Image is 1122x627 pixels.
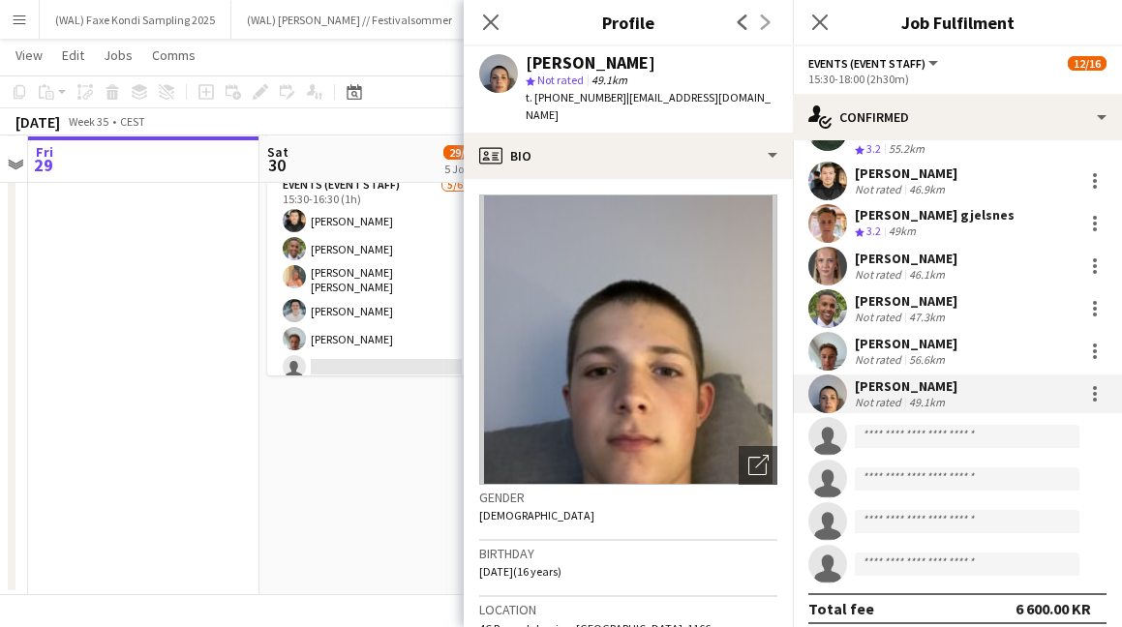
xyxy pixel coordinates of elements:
[855,292,957,310] div: [PERSON_NAME]
[62,46,84,64] span: Edit
[144,43,203,68] a: Comms
[793,94,1122,140] div: Confirmed
[905,310,949,324] div: 47.3km
[479,194,777,485] img: Crew avatar or photo
[104,46,133,64] span: Jobs
[444,162,481,176] div: 5 Jobs
[8,43,50,68] a: View
[537,73,584,87] span: Not rated
[808,599,874,618] div: Total fee
[479,601,777,618] h3: Location
[120,114,145,129] div: CEST
[855,335,957,352] div: [PERSON_NAME]
[855,206,1015,224] div: [PERSON_NAME] gjelsnes
[54,43,92,68] a: Edit
[15,46,43,64] span: View
[905,352,949,367] div: 56.6km
[905,395,949,409] div: 49.1km
[264,154,288,176] span: 30
[96,43,140,68] a: Jobs
[152,46,196,64] span: Comms
[479,508,594,522] span: [DEMOGRAPHIC_DATA]
[739,446,777,485] div: Open photos pop-in
[855,310,905,324] div: Not rated
[905,267,949,282] div: 46.1km
[855,164,957,182] div: [PERSON_NAME]
[905,182,949,196] div: 46.9km
[885,224,920,240] div: 49km
[855,395,905,409] div: Not rated
[479,564,561,579] span: [DATE] (16 years)
[479,489,777,506] h3: Gender
[866,224,881,238] span: 3.2
[526,54,655,72] div: [PERSON_NAME]
[1068,56,1107,71] span: 12/16
[231,1,469,39] button: (WAL) [PERSON_NAME] // Festivalsommer
[479,545,777,562] h3: Birthday
[855,352,905,367] div: Not rated
[464,133,793,179] div: Bio
[855,182,905,196] div: Not rated
[866,141,881,156] span: 3.2
[526,90,771,122] span: | [EMAIL_ADDRESS][DOMAIN_NAME]
[588,73,631,87] span: 49.1km
[808,56,925,71] span: Events (Event Staff)
[885,141,928,158] div: 55.2km
[855,250,957,267] div: [PERSON_NAME]
[464,10,793,35] h3: Profile
[855,377,957,395] div: [PERSON_NAME]
[64,114,112,129] span: Week 35
[443,145,482,160] span: 29/47
[40,1,231,39] button: (WAL) Faxe Kondi Sampling 2025
[15,112,60,132] div: [DATE]
[793,10,1122,35] h3: Job Fulfilment
[1016,599,1091,618] div: 6 600.00 KR
[855,267,905,282] div: Not rated
[267,143,288,161] span: Sat
[267,174,484,386] app-card-role: Events (Event Staff)5/615:30-16:30 (1h)[PERSON_NAME][PERSON_NAME][PERSON_NAME] [PERSON_NAME][PERS...
[33,154,53,176] span: 29
[267,89,484,375] app-job-card: 15:30-18:00 (2h30m)9/11AWITP // [GEOGRAPHIC_DATA] // [GEOGRAPHIC_DATA]2 RolesEvents (Event Staff)...
[808,72,1107,86] div: 15:30-18:00 (2h30m)
[526,90,626,104] span: t. [PHONE_NUMBER]
[36,143,53,161] span: Fri
[808,56,941,71] button: Events (Event Staff)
